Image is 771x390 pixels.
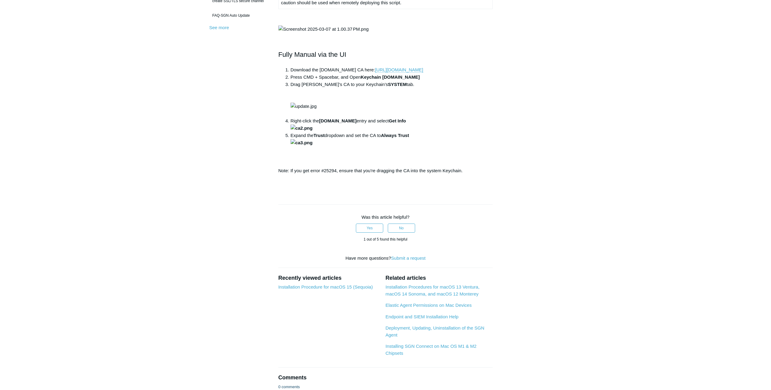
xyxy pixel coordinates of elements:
a: Deployment, Updating, Uninstallation of the SGN Agent [385,325,484,337]
a: See more [209,25,229,30]
span: Was this article helpful? [362,214,410,220]
img: Screenshot 2025-03-07 at 1.00.37 PM.png [278,26,369,33]
img: ca3.png [291,139,313,146]
h2: Related articles [385,274,493,282]
button: This article was not helpful [388,224,415,233]
img: ca2.png [291,125,313,132]
li: Right-click the entry and select [291,117,493,132]
a: Elastic Agent Permissions on Mac Devices [385,303,471,308]
li: Expand the dropdown and set the CA to [291,132,493,161]
h2: Recently viewed articles [278,274,380,282]
a: Installing SGN Connect on Mac OS M1 & M2 Chipsets [385,344,476,356]
span: 1 out of 5 found this helpful [363,237,407,241]
li: Press CMD + Spacebar, and Open [291,74,493,81]
button: This article was helpful [356,224,383,233]
img: update.jpg [291,103,317,110]
li: Drag [PERSON_NAME]'s CA to your Keychain's tab. [291,81,493,117]
strong: Trust [314,133,325,138]
a: Submit a request [391,255,425,261]
a: Installation Procedure for macOS 15 (Sequoia) [278,284,373,289]
a: Installation Procedures for macOS 13 Ventura, macOS 14 Sonoma, and macOS 12 Monterey [385,284,479,296]
strong: Get Info [291,118,406,131]
a: Endpoint and SIEM Installation Help [385,314,458,319]
div: Have more questions? [278,255,493,262]
h2: Comments [278,374,493,382]
strong: Keychain [DOMAIN_NAME] [361,74,420,80]
li: Download the [DOMAIN_NAME] CA here: [291,66,493,74]
a: FAQ-SGN Auto Update [209,10,269,21]
p: 0 comments [278,384,300,390]
strong: [DOMAIN_NAME] [319,118,356,123]
p: Note: If you get error #25294, ensure that you're dragging the CA into the system Keychain. [278,167,493,174]
strong: Always Trust [291,133,409,145]
strong: SYSTEM [388,82,407,87]
h2: Fully Manual via the UI [278,49,493,60]
a: [URL][DOMAIN_NAME] [375,67,423,73]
